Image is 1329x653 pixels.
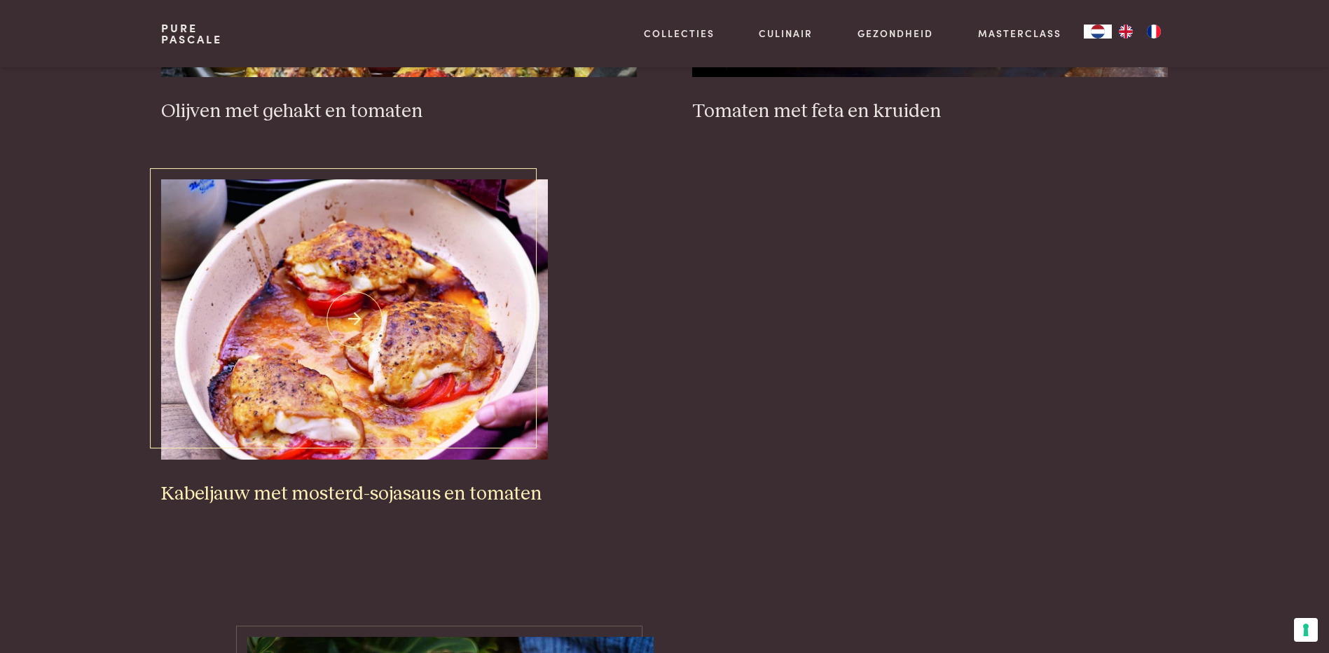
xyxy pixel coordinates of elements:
a: Collecties [644,26,715,41]
a: EN [1112,25,1140,39]
a: PurePascale [161,22,222,45]
a: Culinair [759,26,813,41]
h3: Olijven met gehakt en tomaten [161,99,636,124]
a: Gezondheid [858,26,933,41]
h3: Kabeljauw met mosterd-sojasaus en tomaten [161,482,548,507]
img: Kabeljauw met mosterd-sojasaus en tomaten [161,179,548,460]
div: Language [1084,25,1112,39]
a: FR [1140,25,1168,39]
a: Kabeljauw met mosterd-sojasaus en tomaten Kabeljauw met mosterd-sojasaus en tomaten [161,179,548,506]
a: NL [1084,25,1112,39]
ul: Language list [1112,25,1168,39]
h3: Tomaten met feta en kruiden [692,99,1167,124]
a: Masterclass [978,26,1061,41]
button: Uw voorkeuren voor toestemming voor trackingtechnologieën [1294,618,1318,642]
aside: Language selected: Nederlands [1084,25,1168,39]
